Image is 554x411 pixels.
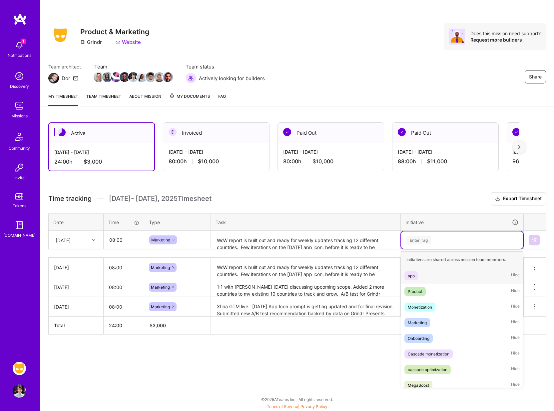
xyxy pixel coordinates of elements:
a: Terms of Service [267,404,298,409]
span: Marketing [151,285,170,290]
span: 1 [21,39,26,44]
th: Total [49,317,104,335]
a: Team Member Avatar [112,71,120,83]
a: Team Member Avatar [146,71,155,83]
div: Grindr [80,39,102,46]
a: Team Member Avatar [103,71,112,83]
textarea: WoW report is built out and ready for weekly updates tracking 12 different countries. Few iterati... [212,258,400,277]
th: Date [49,213,104,231]
a: FAQ [218,93,226,106]
div: app [408,272,415,279]
i: icon Download [495,196,500,203]
img: bell [13,39,26,52]
div: 24:00 h [54,158,149,165]
a: Team timesheet [86,93,121,106]
div: Onboarding [408,335,429,342]
i: icon Mail [73,75,78,81]
div: Tokens [13,202,26,209]
div: Active [49,123,154,143]
img: Avatar [449,29,465,45]
textarea: 1:1 with [PERSON_NAME] [DATE] discussing upcoming scope. Added 2 more countries to my existing 10... [212,278,400,296]
span: Hide [511,334,520,343]
span: Team architect [48,63,81,70]
img: Invite [13,161,26,174]
div: Missions [11,112,28,119]
div: [DATE] - [DATE] [283,148,378,155]
img: teamwork [13,99,26,112]
th: 24:00 [104,317,144,335]
div: Initiative [405,218,519,226]
span: Hide [511,349,520,358]
a: Website [115,39,141,46]
div: [DATE] [54,264,98,271]
img: Paid Out [283,128,291,136]
div: Monetization [408,304,432,311]
div: [DATE] - [DATE] [398,148,493,155]
span: Marketing [151,237,170,242]
img: Team Member Avatar [146,72,156,82]
span: Hide [511,365,520,374]
th: Type [144,213,211,231]
div: Product [408,288,422,295]
img: Team Member Avatar [111,72,121,82]
input: HH:MM [104,231,144,249]
span: | [267,404,327,409]
img: Team Member Avatar [154,72,164,82]
div: Time [108,219,139,226]
a: Team Member Avatar [164,71,172,83]
div: Cascade monetization [408,350,449,357]
div: Request more builders [470,37,541,43]
span: Hide [511,271,520,280]
span: My Documents [169,93,210,100]
h3: Product & Marketing [80,28,149,36]
a: About Mission [129,93,161,106]
textarea: WoW report is built out and ready for weekly updates tracking 12 different countries. Few iterati... [212,231,400,249]
img: Team Member Avatar [102,72,112,82]
a: Team Member Avatar [120,71,129,83]
div: 88:00 h [398,158,493,165]
img: Invoiced [169,128,177,136]
a: Team Member Avatar [138,71,146,83]
div: Invoiced [163,123,269,143]
span: Team status [186,63,265,70]
img: Company Logo [48,26,72,44]
textarea: Xtina GTM live. [DATE] App Icon prompt is getting updated and for final revision. Submitted new A... [212,298,400,316]
div: [DATE] - [DATE] [54,149,149,156]
span: Share [529,73,542,80]
a: Grindr: Product & Marketing [11,362,28,375]
img: discovery [13,69,26,83]
div: 80:00 h [169,158,264,165]
span: Team [94,63,172,70]
div: Discovery [10,83,29,90]
span: $3,000 [84,158,102,165]
a: My Documents [169,93,210,106]
div: Notifications [8,52,31,59]
span: $10,000 [198,158,219,165]
button: Export Timesheet [491,192,546,205]
span: $11,000 [427,158,447,165]
div: [DATE] - [DATE] [169,148,264,155]
i: icon CompanyGray [80,40,86,45]
div: Invite [14,174,25,181]
img: Team Member Avatar [120,72,130,82]
span: Marketing [151,265,170,270]
div: [DATE] [56,236,71,243]
span: Actively looking for builders [199,75,265,82]
div: 80:00 h [283,158,378,165]
a: Team Member Avatar [155,71,164,83]
button: Share [525,70,546,83]
a: Team Member Avatar [129,71,138,83]
div: [DATE] [54,284,98,291]
img: User Avatar [13,384,26,398]
input: HH:MM [104,278,144,296]
a: My timesheet [48,93,78,106]
img: Active [58,128,66,136]
span: [DATE] - [DATE] , 2025 Timesheet [109,195,212,203]
img: Team Member Avatar [128,72,138,82]
img: tokens [15,193,23,200]
div: MegaBoost [408,382,429,389]
img: guide book [13,218,26,232]
div: Paid Out [392,123,498,143]
a: Team Member Avatar [94,71,103,83]
img: Community [11,129,27,145]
